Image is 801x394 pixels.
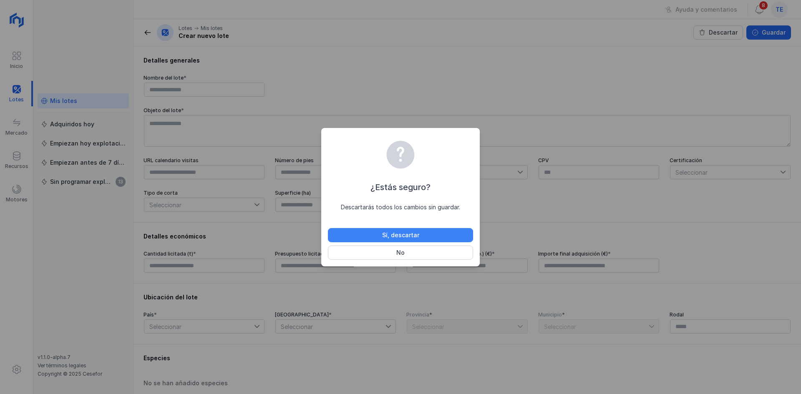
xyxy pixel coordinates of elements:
div: Descartarás todos los cambios sin guardar. [328,203,473,211]
button: No [328,246,473,260]
button: Sí, descartar [328,228,473,242]
div: No [396,248,405,257]
div: ¿Estás seguro? [328,181,473,193]
div: Sí, descartar [382,231,419,239]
